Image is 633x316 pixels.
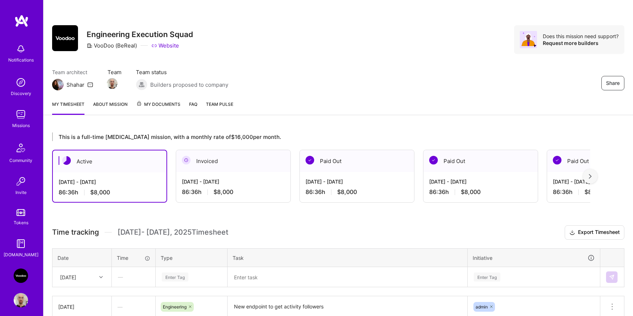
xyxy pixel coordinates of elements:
[14,14,29,27] img: logo
[52,228,99,237] span: Time tracking
[206,100,233,115] a: Team Pulse
[182,188,285,196] div: 86:36 h
[206,101,233,107] span: Team Pulse
[8,56,34,64] div: Notifications
[151,42,179,49] a: Website
[14,75,28,90] img: discovery
[136,79,147,90] img: Builders proposed to company
[112,267,155,286] div: —
[14,107,28,122] img: teamwork
[136,68,228,76] span: Team status
[337,188,357,196] span: $8,000
[565,225,624,240] button: Export Timesheet
[476,304,488,310] span: admin
[52,68,93,76] span: Team architect
[162,271,188,283] div: Enter Tag
[14,293,28,307] img: User Avatar
[90,189,110,196] span: $8,000
[150,81,228,89] span: Builders proposed to company
[14,174,28,189] img: Invite
[58,303,106,311] div: [DATE]
[182,178,285,185] div: [DATE] - [DATE]
[87,82,93,87] i: icon Mail
[429,178,532,185] div: [DATE] - [DATE]
[163,304,187,310] span: Engineering
[9,157,32,164] div: Community
[87,43,92,49] i: icon CompanyGray
[99,275,103,279] i: icon Chevron
[543,33,619,40] div: Does this mission need support?
[300,150,414,172] div: Paid Out
[14,268,28,283] img: VooDoo (BeReal): Engineering Execution Squad
[52,25,78,51] img: Company Logo
[60,273,76,281] div: [DATE]
[12,122,30,129] div: Missions
[214,188,233,196] span: $8,000
[12,139,29,157] img: Community
[520,31,537,48] img: Avatar
[589,174,592,179] img: right
[136,100,180,108] span: My Documents
[12,268,30,283] a: VooDoo (BeReal): Engineering Execution Squad
[12,293,30,307] a: User Avatar
[569,229,575,236] i: icon Download
[606,80,620,87] span: Share
[306,156,314,164] img: Paid Out
[87,30,193,39] h3: Engineering Execution Squad
[553,156,561,164] img: Paid Out
[423,150,538,172] div: Paid Out
[59,189,161,196] div: 86:36 h
[117,254,150,262] div: Time
[107,68,121,76] span: Team
[52,79,64,90] img: Team Architect
[11,90,31,97] div: Discovery
[4,251,38,258] div: [DOMAIN_NAME]
[176,150,290,172] div: Invoiced
[189,100,197,115] a: FAQ
[461,188,481,196] span: $8,000
[474,271,500,283] div: Enter Tag
[182,156,191,164] img: Invoiced
[62,156,71,165] img: Active
[306,178,408,185] div: [DATE] - [DATE]
[473,254,595,262] div: Initiative
[52,248,112,267] th: Date
[52,100,84,115] a: My timesheet
[118,228,228,237] span: [DATE] - [DATE] , 2025 Timesheet
[53,150,166,172] div: Active
[87,42,137,49] div: VooDoo (BeReal)
[429,156,438,164] img: Paid Out
[543,40,619,46] div: Request more builders
[107,78,118,89] img: Team Member Avatar
[584,188,604,196] span: $8,000
[59,178,161,186] div: [DATE] - [DATE]
[601,76,624,90] button: Share
[136,100,180,115] a: My Documents
[15,189,27,196] div: Invite
[306,188,408,196] div: 86:36 h
[17,209,25,216] img: tokens
[14,42,28,56] img: bell
[107,77,117,90] a: Team Member Avatar
[609,274,615,280] img: Submit
[52,132,590,141] div: This is a full-time [MEDICAL_DATA] mission, with a monthly rate of $16,000 per month.
[156,248,228,267] th: Type
[14,219,28,226] div: Tokens
[228,248,468,267] th: Task
[66,81,84,89] div: Shahar
[429,188,532,196] div: 86:36 h
[14,236,28,251] img: guide book
[93,100,128,115] a: About Mission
